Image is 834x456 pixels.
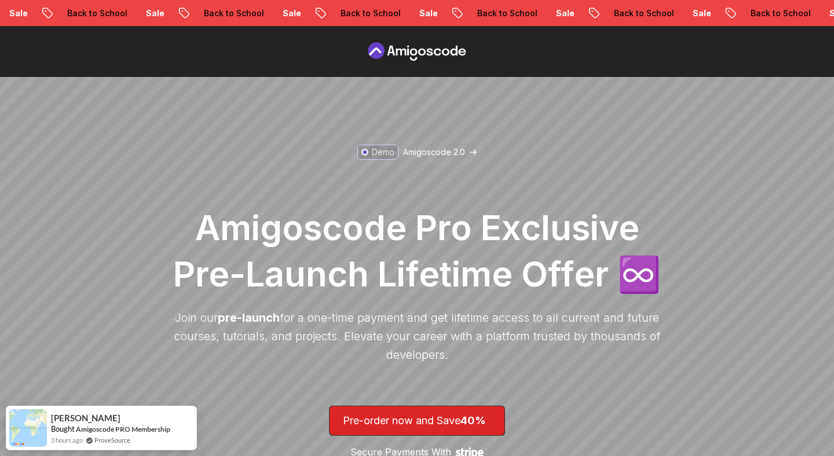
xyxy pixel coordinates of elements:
[9,409,47,447] img: provesource social proof notification image
[354,142,480,163] a: DemoAmigoscode 2.0
[51,413,120,423] span: [PERSON_NAME]
[51,435,83,445] span: 3 hours ago
[365,42,469,61] a: Pre Order page
[604,8,683,19] p: Back to School
[467,8,546,19] p: Back to School
[460,414,486,426] span: 40%
[683,8,720,19] p: Sale
[273,8,310,19] p: Sale
[331,8,409,19] p: Back to School
[76,425,170,433] a: Amigoscode PRO Membership
[57,8,136,19] p: Back to School
[409,8,447,19] p: Sale
[403,146,465,158] p: Amigoscode 2.0
[136,8,173,19] p: Sale
[372,146,394,158] p: Demo
[741,8,820,19] p: Back to School
[168,308,666,364] p: Join our for a one-time payment and get lifetime access to all current and future courses, tutori...
[194,8,273,19] p: Back to School
[343,413,491,429] p: Pre-order now and Save
[168,204,666,297] h1: Amigoscode Pro Exclusive Pre-Launch Lifetime Offer ♾️
[218,311,280,325] span: pre-launch
[94,435,130,445] a: ProveSource
[546,8,583,19] p: Sale
[51,424,75,433] span: Bought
